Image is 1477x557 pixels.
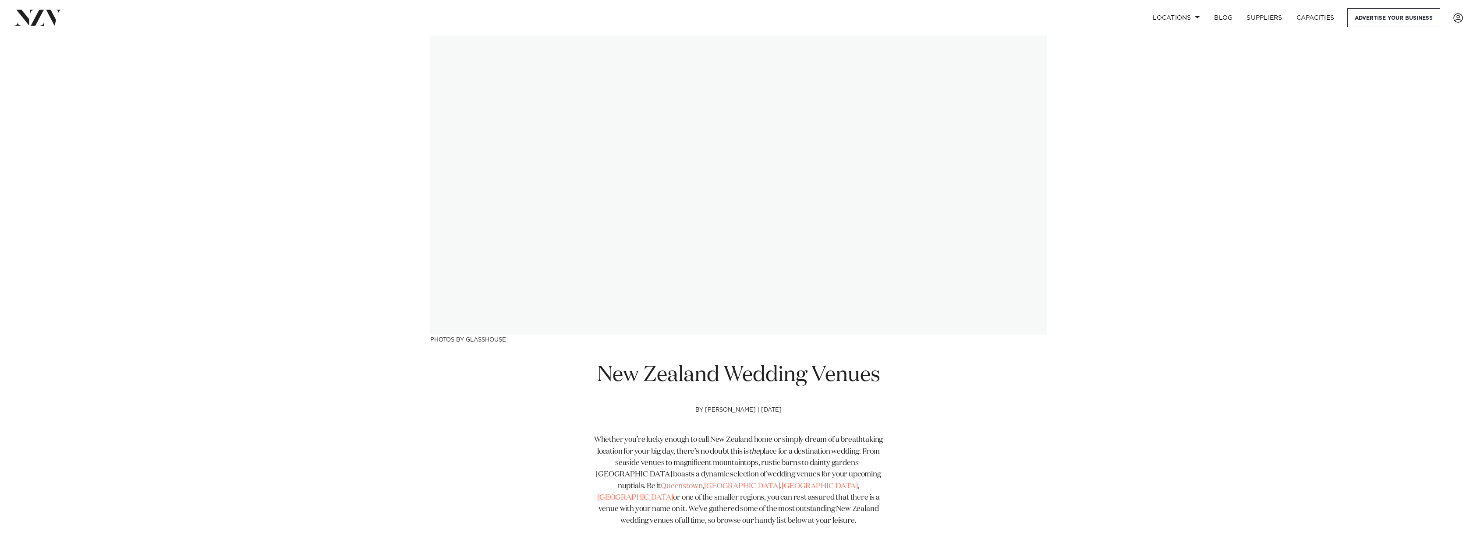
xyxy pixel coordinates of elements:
[1146,8,1207,27] a: Locations
[589,407,889,435] h4: by [PERSON_NAME] | [DATE]
[430,335,1047,344] h3: Photos by Glasshouse
[14,10,62,25] img: nzv-logo.png
[704,483,780,490] a: [GEOGRAPHIC_DATA]
[1289,8,1342,27] a: Capacities
[594,436,883,455] span: Whether you’re lucky enough to call New Zealand home or simply dream of a breathtaking location f...
[1347,8,1440,27] a: Advertise your business
[782,483,857,490] a: [GEOGRAPHIC_DATA]
[1240,8,1289,27] a: SUPPLIERS
[597,494,673,501] a: [GEOGRAPHIC_DATA]
[661,483,702,490] a: Queenstown
[1207,8,1240,27] a: BLOG
[749,448,760,455] span: the
[596,448,881,525] span: place for a destination wedding. From seaside venues to magnificent mountaintops, rustic barns to...
[589,362,889,389] h1: New Zealand Wedding Venues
